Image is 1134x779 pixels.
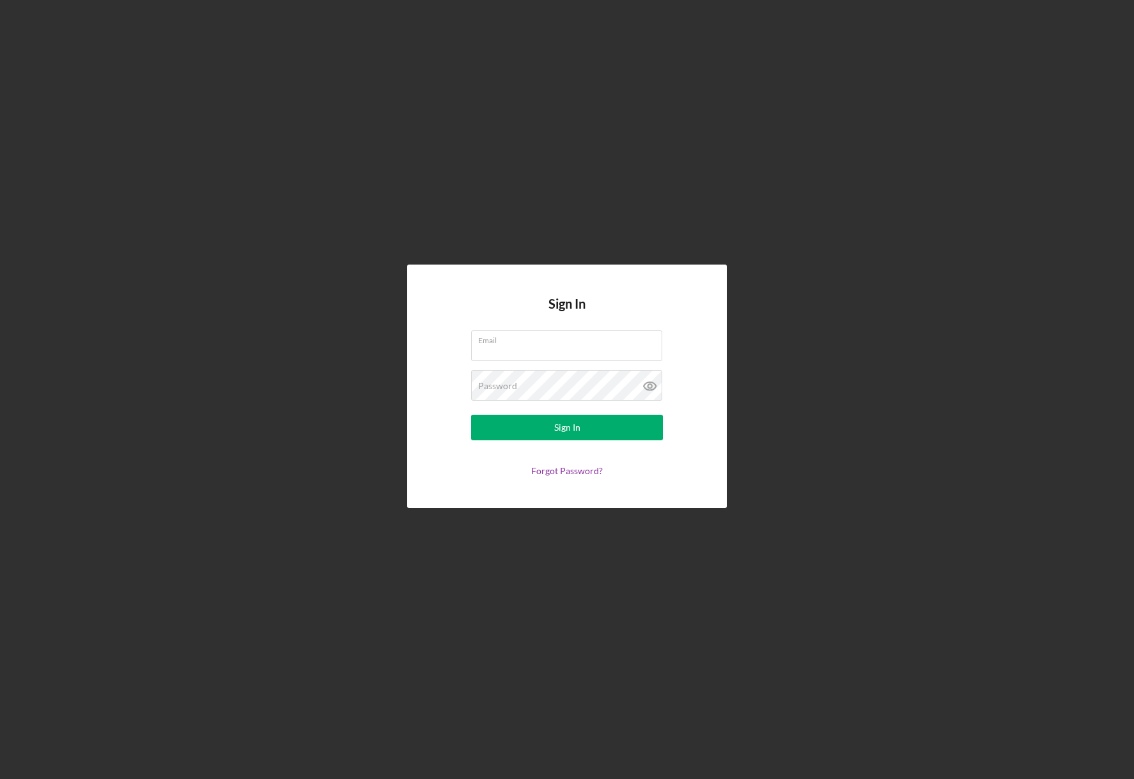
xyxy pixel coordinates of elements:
[554,415,580,440] div: Sign In
[478,381,517,391] label: Password
[471,415,663,440] button: Sign In
[548,297,586,330] h4: Sign In
[531,465,603,476] a: Forgot Password?
[478,331,662,345] label: Email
